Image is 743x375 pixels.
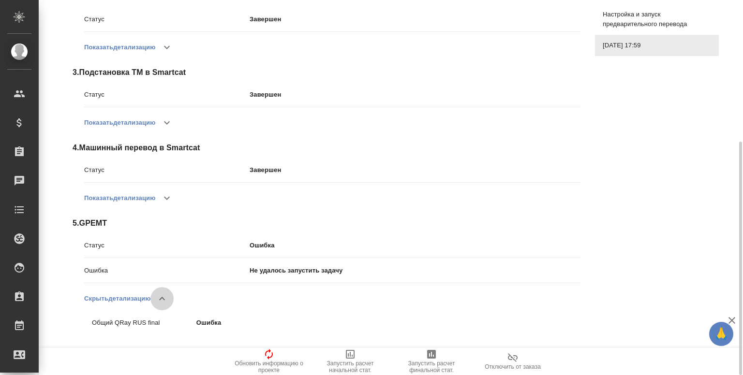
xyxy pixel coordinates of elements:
span: [DATE] 17:59 [603,41,711,50]
button: Обновить информацию о проекте [228,348,310,375]
button: Показатьдетализацию [84,187,155,210]
p: Ошибка [84,266,250,275]
span: Настройка и запуск предварительного перевода [603,10,711,29]
p: Статус [84,14,250,24]
button: Запустить расчет начальной стат. [310,348,391,375]
div: Настройка и запуск предварительного перевода [595,4,719,35]
p: Завершен [250,165,580,175]
p: Завершен [250,90,580,100]
span: Отключить от заказа [485,363,541,370]
button: Запустить расчет финальной стат. [391,348,472,375]
p: Статус [84,90,250,100]
span: Запустить расчет финальной стат. [397,360,466,374]
span: 5 . GPEMT [73,217,580,229]
p: Статус [84,165,250,175]
button: 🙏 [709,322,733,346]
p: Ошибка [250,241,580,250]
span: Обновить информацию о проекте [234,360,304,374]
button: Отключить от заказа [472,348,553,375]
div: [DATE] 17:59 [595,35,719,56]
button: Скрытьдетализацию [84,287,150,310]
span: 4 . Машинный перевод в Smartcat [73,142,580,154]
p: Завершен [250,14,580,24]
span: 3 . Подстановка ТМ в Smartcat [73,67,580,78]
p: Общий QRay RUS final [92,318,196,328]
span: 🙏 [713,324,729,344]
p: Не удалось запустить задачу [250,266,580,275]
button: Показатьдетализацию [84,111,155,134]
p: Статус [84,241,250,250]
button: Показатьдетализацию [84,36,155,59]
p: Ошибка [196,318,301,328]
span: Запустить расчет начальной стат. [315,360,385,374]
